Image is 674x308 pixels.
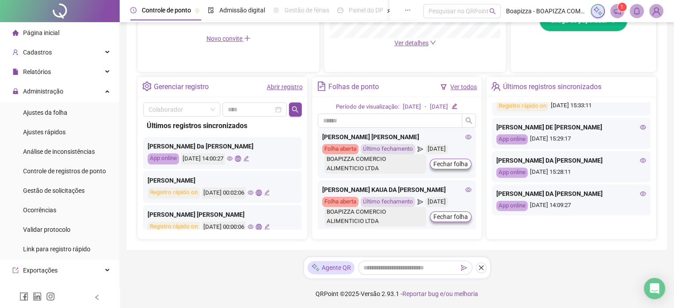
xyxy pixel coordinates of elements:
span: Gestão de férias [284,7,329,14]
span: eye [227,156,233,161]
span: clock-circle [130,7,136,13]
span: eye [640,157,646,164]
div: Registro rápido on [148,222,200,233]
span: dashboard [337,7,343,13]
div: [PERSON_NAME] [PERSON_NAME] [148,210,297,219]
span: close [478,265,484,271]
div: App online [148,153,179,164]
span: Cadastros [23,49,52,56]
span: Reportar bug e/ou melhoria [402,290,478,297]
div: [DATE] [403,102,421,112]
div: [DATE] 00:00:06 [202,222,245,233]
span: Página inicial [23,29,59,36]
div: BOAPIZZA COMERCIO ALIMENTICIO LTDA [324,207,427,226]
span: global [256,224,261,230]
div: [PERSON_NAME] DE [PERSON_NAME] [496,122,646,132]
span: search [465,117,472,124]
span: file-text [317,82,326,91]
div: [DATE] [425,197,448,207]
div: [DATE] 14:00:27 [181,153,225,164]
span: Exportações [23,267,58,274]
div: [DATE] 15:28:11 [496,168,646,178]
div: Registro rápido on [496,101,549,111]
div: Registro rápido on [148,187,200,199]
div: [PERSON_NAME] DA [PERSON_NAME] [496,189,646,199]
span: Controle de registros de ponto [23,168,106,175]
div: [DATE] [430,102,448,112]
div: Último fechamento [361,197,415,207]
span: Ocorrências [23,207,56,214]
span: file [12,69,19,75]
span: 1 [620,4,623,10]
span: Controle de ponto [142,7,191,14]
div: - [425,102,426,112]
a: Abrir registro [267,83,303,90]
span: user-add [12,49,19,55]
span: edit [264,190,270,195]
span: Administração [23,88,63,95]
span: pushpin [195,8,200,13]
div: Agente QR [308,261,355,274]
div: Folha aberta [322,197,358,207]
span: global [235,156,241,161]
span: sun [273,7,279,13]
span: down [430,39,436,46]
div: Último fechamento [361,144,415,154]
div: [PERSON_NAME] DA [PERSON_NAME] [496,156,646,165]
span: eye [248,190,253,195]
span: Admissão digital [219,7,265,14]
span: Validar protocolo [23,226,70,233]
span: Relatórios [23,68,51,75]
span: Versão [361,290,380,297]
span: team [491,82,500,91]
div: [PERSON_NAME] Da [PERSON_NAME] [148,141,297,151]
span: search [292,106,299,113]
a: Ver todos [450,83,477,90]
span: home [12,30,19,36]
span: ellipsis [405,7,411,13]
span: Painel do DP [349,7,383,14]
span: Ver detalhes [394,39,429,47]
span: facebook [19,292,28,301]
span: Fechar folha [433,159,468,169]
div: Gerenciar registro [154,79,209,94]
span: filter [440,84,447,90]
span: instagram [46,292,55,301]
span: pushpin [387,8,392,13]
span: bell [633,7,641,15]
div: BOAPIZZA COMERCIO ALIMENTICIO LTDA [324,154,427,174]
span: eye [640,124,646,130]
span: edit [452,103,457,109]
div: [DATE] 15:33:11 [496,101,646,111]
span: Gestão de solicitações [23,187,85,194]
img: sparkle-icon.fc2bf0ac1784a2077858766a79e2daf3.svg [593,6,603,16]
div: [PERSON_NAME] [PERSON_NAME] [322,132,472,142]
span: edit [243,156,249,161]
button: Fechar folha [430,159,471,169]
span: send [417,197,423,207]
span: Novo convite [206,35,251,42]
div: App online [496,201,528,211]
span: Link para registro rápido [23,246,90,253]
img: 86983 [650,4,663,18]
button: Fechar folha [430,211,471,222]
div: App online [496,134,528,144]
span: search [489,8,496,15]
span: eye [248,224,253,230]
div: Folha aberta [322,144,358,154]
span: send [417,144,423,154]
div: Folhas de ponto [328,79,379,94]
span: eye [465,134,471,140]
div: Open Intercom Messenger [644,278,665,299]
img: sparkle-icon.fc2bf0ac1784a2077858766a79e2daf3.svg [311,263,320,272]
span: file-done [208,7,214,13]
span: Boapizza - BOAPIZZA COMERCIO ALIMENTICIO LTDA [506,6,585,16]
div: App online [496,168,528,178]
span: Ajustes rápidos [23,129,66,136]
span: send [461,265,467,271]
span: lock [12,88,19,94]
span: plus [244,35,251,42]
div: [DATE] 14:09:27 [496,201,646,211]
span: export [12,267,19,273]
a: Ver detalhes down [394,39,436,47]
